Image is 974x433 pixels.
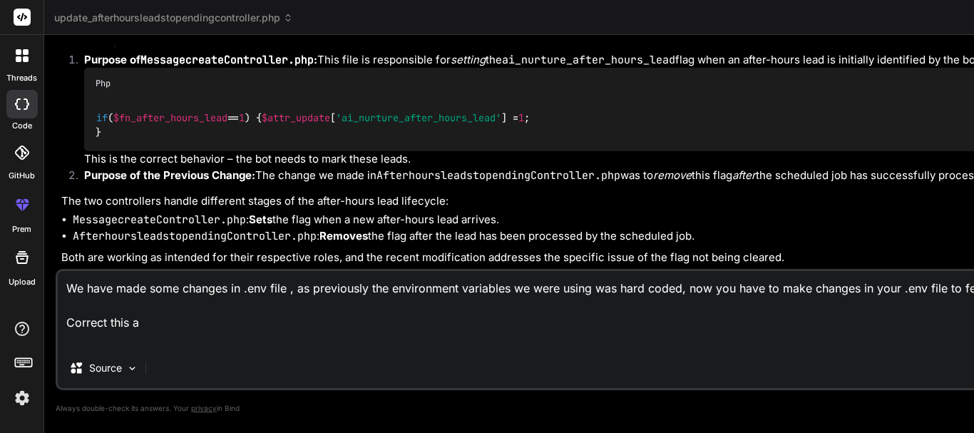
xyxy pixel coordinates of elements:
[126,362,138,375] img: Pick Models
[319,229,368,243] strong: Removes
[96,111,530,140] code: ( == ) { [ ] = ; }
[191,404,217,412] span: privacy
[96,78,111,89] span: Php
[518,111,524,124] span: 1
[262,111,330,124] span: $attr_update
[73,229,317,243] code: AfterhoursleadstopendingController.php
[451,53,486,66] em: setting
[10,386,34,410] img: settings
[73,213,246,227] code: MessagecreateController.php
[84,168,255,182] strong: Purpose of the Previous Change:
[6,72,37,84] label: threads
[376,168,620,183] code: AfterhoursleadstopendingController.php
[9,170,35,182] label: GitHub
[84,53,317,66] strong: Purpose of :
[336,111,501,124] span: 'ai_nurture_after_hours_lead'
[239,111,245,124] span: 1
[12,223,31,235] label: prem
[140,53,314,67] code: MessagecreateController.php
[54,11,293,25] span: update_afterhoursleadstopendingcontroller.php
[249,213,272,226] strong: Sets
[113,111,227,124] span: $fn_after_hours_lead
[732,168,756,182] em: after
[12,120,32,132] label: code
[502,53,675,67] code: ai_nurture_after_hours_lead
[653,168,692,182] em: remove
[96,111,108,124] span: if
[9,276,36,288] label: Upload
[89,361,122,375] p: Source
